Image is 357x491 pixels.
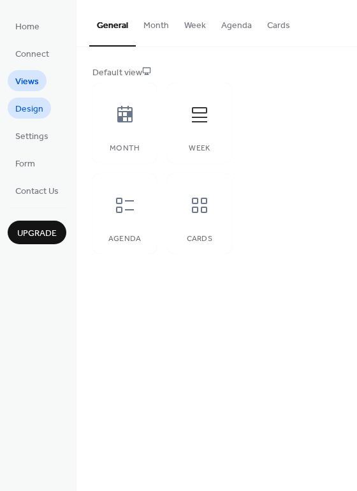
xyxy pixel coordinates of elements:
[92,66,339,80] div: Default view
[8,98,51,119] a: Design
[180,235,219,244] div: Cards
[15,158,35,171] span: Form
[8,152,43,173] a: Form
[105,144,144,153] div: Month
[8,125,56,146] a: Settings
[180,144,219,153] div: Week
[15,130,48,143] span: Settings
[15,48,49,61] span: Connect
[8,70,47,91] a: Views
[8,180,66,201] a: Contact Us
[8,221,66,244] button: Upgrade
[15,103,43,116] span: Design
[15,20,40,34] span: Home
[105,235,144,244] div: Agenda
[8,43,57,64] a: Connect
[17,227,57,240] span: Upgrade
[15,185,59,198] span: Contact Us
[15,75,39,89] span: Views
[8,15,47,36] a: Home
